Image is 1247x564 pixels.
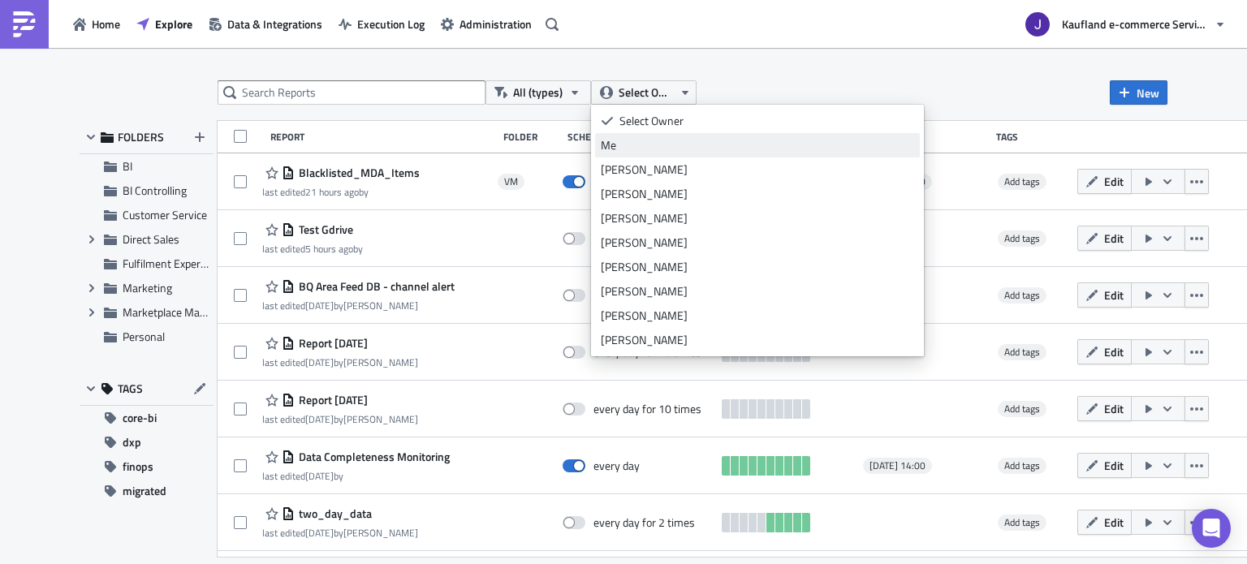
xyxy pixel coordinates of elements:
button: core-bi [80,406,214,430]
div: last edited by [PERSON_NAME] [262,299,455,312]
span: New [1137,84,1159,101]
div: last edited by [262,470,450,482]
span: Test Gdrive [295,222,353,237]
button: Edit [1077,282,1132,308]
div: Open Intercom Messenger [1192,509,1231,548]
time: 2025-09-24T06:38:07Z [305,241,353,256]
span: Add tags [998,514,1046,531]
span: VM [504,175,518,188]
span: Report 2025-09-10 [295,393,368,407]
img: Avatar [1024,11,1051,38]
button: All (types) [485,80,591,105]
div: Tags [996,131,1071,143]
div: last edited by [PERSON_NAME] [262,356,418,368]
span: Add tags [1004,401,1040,416]
span: BI [123,157,132,174]
span: Home [92,15,120,32]
span: finops [123,454,153,479]
time: 2025-09-23T14:29:24Z [305,184,359,200]
span: Select Owner [619,84,673,101]
button: Edit [1077,510,1132,535]
img: PushMetrics [11,11,37,37]
span: Add tags [998,174,1046,190]
span: dxp [123,430,141,454]
span: Edit [1104,343,1124,360]
time: 2025-09-10T11:07:57Z [305,355,334,370]
span: Edit [1104,514,1124,531]
span: Execution Log [357,15,425,32]
span: migrated [123,479,166,503]
span: [DATE] 14:00 [869,459,926,472]
button: Edit [1077,169,1132,194]
span: Edit [1104,230,1124,247]
span: Add tags [1004,287,1040,303]
span: Add tags [1004,344,1040,359]
div: [PERSON_NAME] [601,235,914,251]
button: Data & Integrations [201,11,330,37]
div: Folder [503,131,559,143]
span: Edit [1104,173,1124,190]
span: Add tags [1004,514,1040,530]
span: Add tags [998,401,1046,417]
span: Personal [123,328,165,345]
span: Explore [155,15,192,32]
div: [PERSON_NAME] [601,332,914,348]
button: Explore [128,11,201,37]
div: [PERSON_NAME] [601,283,914,299]
button: dxp [80,430,214,454]
span: Administration [460,15,532,32]
span: Add tags [998,458,1046,474]
span: BQ Area Feed DB - channel alert [295,279,455,294]
span: Add tags [1004,174,1040,189]
div: every day for 10 times [593,402,701,416]
button: Administration [433,11,540,37]
span: Edit [1104,457,1124,474]
span: Report 2025-09-10 [295,336,368,351]
button: Edit [1077,339,1132,364]
span: Add tags [1004,230,1040,246]
button: Edit [1077,453,1132,478]
span: Add tags [998,287,1046,304]
button: Kaufland e-commerce Services GmbH & Co. KG [1016,6,1235,42]
div: [PERSON_NAME] [601,161,914,178]
button: Execution Log [330,11,433,37]
span: Marketplace Management [123,304,249,321]
span: core-bi [123,406,157,430]
div: last edited by [262,186,420,198]
time: 2025-09-10T10:53:41Z [305,411,334,427]
time: 2025-09-03T17:09:23Z [305,525,334,540]
span: BI Controlling [123,182,187,199]
div: [PERSON_NAME] [601,259,914,275]
span: Marketing [123,279,172,296]
div: [PERSON_NAME] [601,186,914,202]
div: [PERSON_NAME] [601,210,914,226]
div: every day for 2 times [593,515,695,530]
span: Data Completeness Monitoring [295,450,450,464]
span: Fulfilment Experience [123,255,226,272]
time: 2025-09-05T09:14:49Z [305,468,334,484]
button: Select Owner [591,80,697,105]
button: New [1110,80,1167,105]
input: Search Reports [218,80,485,105]
button: Home [65,11,128,37]
div: last edited by [PERSON_NAME] [262,413,418,425]
button: finops [80,454,214,479]
div: every day [593,459,640,473]
span: TAGS [118,381,143,396]
div: Report [270,131,495,143]
span: Customer Service [123,206,207,223]
span: FOLDERS [118,130,164,144]
span: Edit [1104,400,1124,417]
div: last edited by [262,243,363,255]
div: [PERSON_NAME] [601,308,914,324]
span: All (types) [513,84,563,101]
div: Schedule [567,131,718,143]
span: Edit [1104,286,1124,304]
div: Next Run [865,131,987,143]
time: 2025-09-10T11:31:40Z [305,298,334,313]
